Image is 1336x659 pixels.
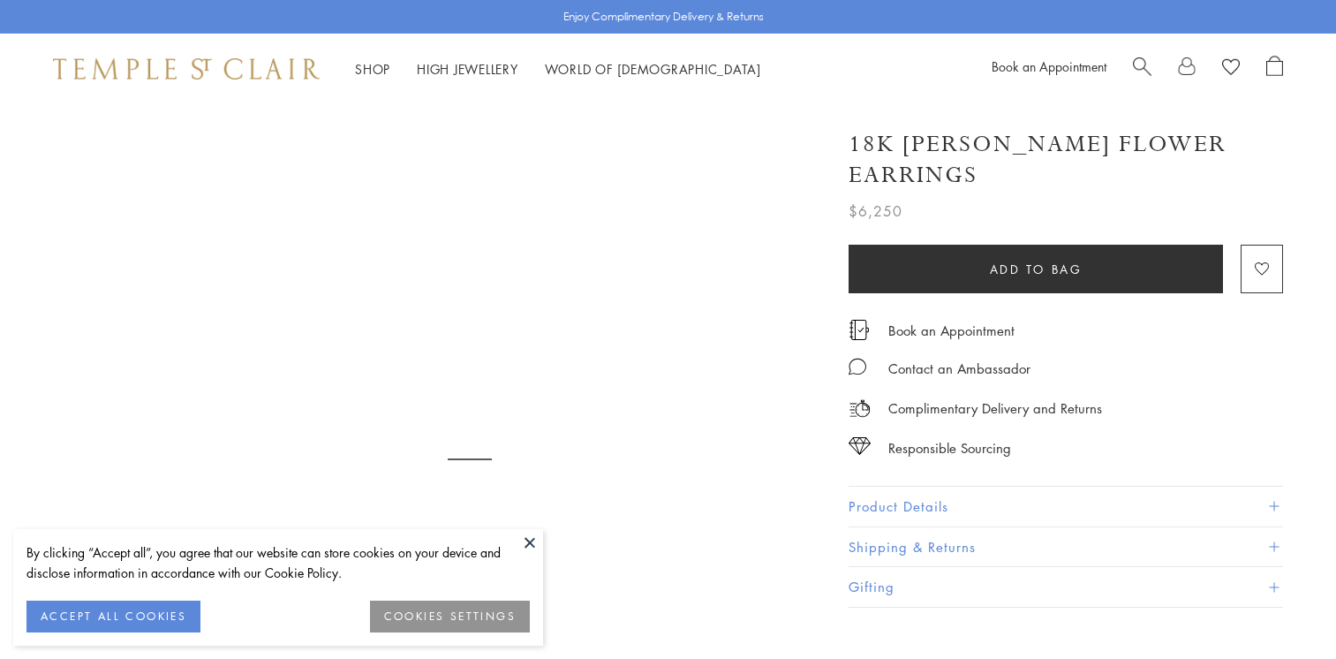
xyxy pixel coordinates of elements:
[849,527,1283,567] button: Shipping & Returns
[545,60,761,78] a: World of [DEMOGRAPHIC_DATA]World of [DEMOGRAPHIC_DATA]
[849,398,871,420] img: icon_delivery.svg
[849,358,866,375] img: MessageIcon-01_2.svg
[563,8,764,26] p: Enjoy Complimentary Delivery & Returns
[888,398,1102,420] p: Complimentary Delivery and Returns
[992,57,1106,75] a: Book an Appointment
[849,320,870,340] img: icon_appointment.svg
[849,567,1283,607] button: Gifting
[1133,56,1151,82] a: Search
[888,437,1011,459] div: Responsible Sourcing
[53,58,320,80] img: Temple St. Clair
[355,60,390,78] a: ShopShop
[849,200,902,223] span: $6,250
[26,601,200,632] button: ACCEPT ALL COOKIES
[1222,56,1240,82] a: View Wishlist
[888,321,1015,340] a: Book an Appointment
[849,129,1283,191] h1: 18K [PERSON_NAME] Flower Earrings
[26,542,530,583] div: By clicking “Accept all”, you agree that our website can store cookies on your device and disclos...
[849,437,871,455] img: icon_sourcing.svg
[849,245,1223,293] button: Add to bag
[417,60,518,78] a: High JewelleryHigh Jewellery
[355,58,761,80] nav: Main navigation
[849,487,1283,526] button: Product Details
[1266,56,1283,82] a: Open Shopping Bag
[888,358,1030,380] div: Contact an Ambassador
[990,260,1083,279] span: Add to bag
[370,601,530,632] button: COOKIES SETTINGS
